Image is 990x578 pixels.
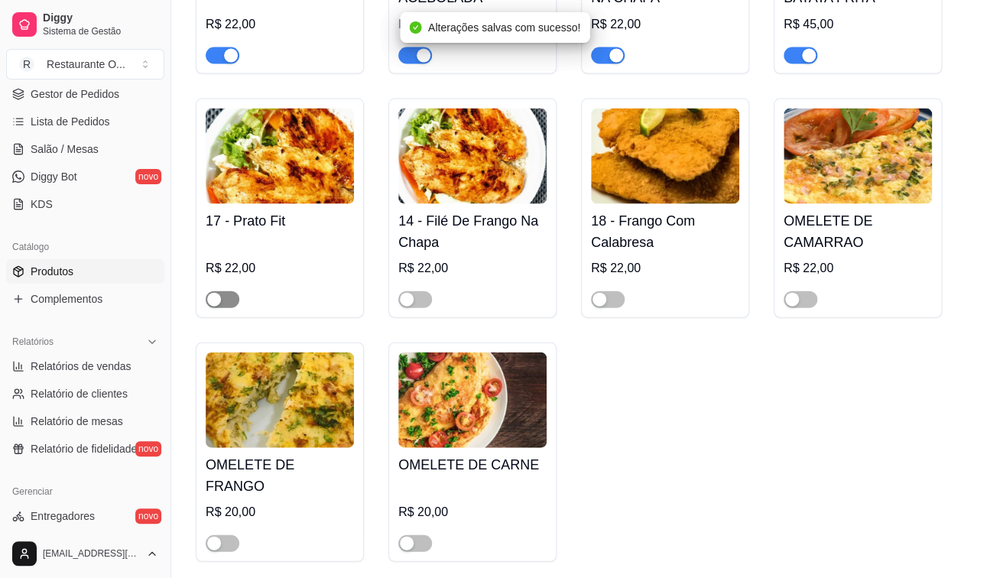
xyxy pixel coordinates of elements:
div: R$ 20,00 [398,502,547,521]
div: Restaurante O ... [47,57,125,72]
a: Lista de Pedidos [6,109,164,134]
h4: OMELETE DE FRANGO [206,453,354,496]
a: Relatórios de vendas [6,354,164,378]
a: Entregadoresnovo [6,504,164,528]
div: Catálogo [6,235,164,259]
img: product-image [591,108,739,203]
a: Produtos [6,259,164,284]
div: R$ 22,00 [591,258,739,277]
h4: OMELETE DE CAMARRAO [784,209,932,252]
span: Entregadores [31,508,95,524]
div: Gerenciar [6,479,164,504]
a: KDS [6,192,164,216]
img: product-image [206,108,354,203]
h4: 14 - Filé De Frango Na Chapa [398,209,547,252]
a: Relatório de mesas [6,409,164,433]
span: Diggy Bot [31,169,77,184]
h4: 18 - Frango Com Calabresa [591,209,739,252]
a: Salão / Mesas [6,137,164,161]
span: Alterações salvas com sucesso! [428,21,580,34]
span: Relatório de fidelidade [31,441,137,456]
span: [EMAIL_ADDRESS][DOMAIN_NAME] [43,547,140,560]
button: [EMAIL_ADDRESS][DOMAIN_NAME] [6,535,164,572]
img: product-image [206,352,354,447]
a: Gestor de Pedidos [6,82,164,106]
div: R$ 22,00 [398,258,547,277]
span: Relatório de mesas [31,414,123,429]
a: DiggySistema de Gestão [6,6,164,43]
div: R$ 22,00 [784,258,932,277]
span: Gestor de Pedidos [31,86,119,102]
a: Complementos [6,287,164,311]
span: Lista de Pedidos [31,114,110,129]
span: Relatório de clientes [31,386,128,401]
h4: 17 - Prato Fit [206,209,354,231]
span: Diggy [43,11,158,25]
span: Produtos [31,264,73,279]
a: Relatório de fidelidadenovo [6,437,164,461]
img: product-image [398,352,547,447]
div: R$ 16,00 [398,15,547,33]
span: Salão / Mesas [31,141,99,157]
div: R$ 45,00 [784,15,932,33]
div: R$ 22,00 [206,15,354,33]
button: Select a team [6,49,164,80]
span: Sistema de Gestão [43,25,158,37]
div: R$ 22,00 [206,258,354,277]
div: R$ 22,00 [591,15,739,33]
span: Relatórios [12,336,54,348]
a: Relatório de clientes [6,382,164,406]
span: R [19,57,34,72]
a: Diggy Botnovo [6,164,164,189]
img: product-image [784,108,932,203]
span: KDS [31,196,53,212]
span: Complementos [31,291,102,307]
span: check-circle [410,21,422,34]
h4: OMELETE DE CARNE [398,453,547,475]
div: R$ 20,00 [206,502,354,521]
span: Relatórios de vendas [31,359,131,374]
img: product-image [398,108,547,203]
